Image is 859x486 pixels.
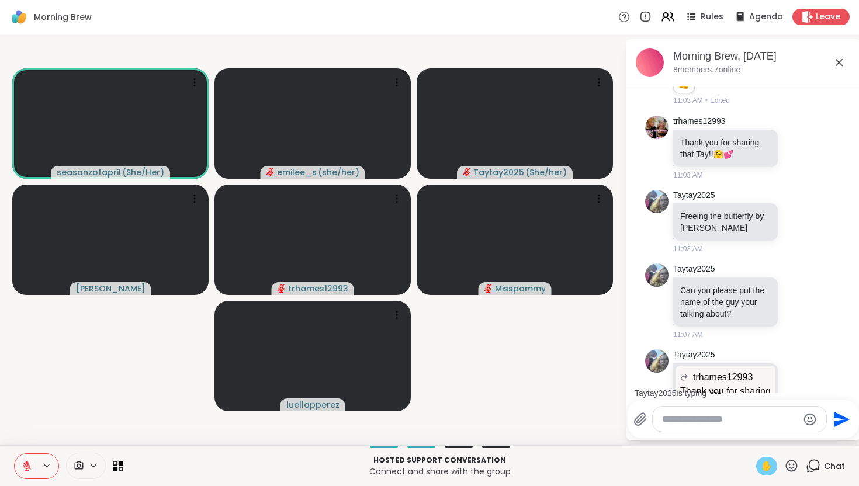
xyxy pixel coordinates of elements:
span: 11:03 AM [673,170,703,180]
p: Hosted support conversation [130,455,749,466]
span: audio-muted [463,168,471,176]
a: Taytay2025 [673,263,715,275]
span: audio-muted [484,284,493,293]
p: Can you please put the name of the guy your talking about? [680,284,771,320]
span: trhames12993 [288,283,348,294]
span: luellapperez [286,399,340,411]
a: Taytay2025 [673,190,715,202]
p: Thank you for sharing that Tay!! [680,137,771,160]
span: Chat [824,460,845,472]
span: Misspammy [495,283,546,294]
img: Morning Brew, Oct 09 [636,48,664,77]
span: Morning Brew [34,11,92,23]
span: audio-muted [278,284,286,293]
p: 8 members, 7 online [673,64,740,76]
span: trhames12993 [693,370,753,384]
img: https://sharewell-space-live.sfo3.digitaloceanspaces.com/user-generated/fd3fe502-7aaa-4113-b76c-3... [645,190,669,213]
span: ( she/her ) [318,166,359,178]
button: Emoji picker [803,412,817,426]
a: Taytay2025 [673,349,715,361]
span: ✋ [761,459,773,473]
span: 11:07 AM [673,329,703,340]
span: audio-muted [266,168,275,176]
span: ( She/Her ) [122,166,164,178]
span: emilee_s [277,166,317,178]
img: https://sharewell-space-live.sfo3.digitaloceanspaces.com/user-generated/d9cf07d1-e36f-4c20-8693-3... [645,116,669,139]
textarea: Type your message [662,414,798,425]
p: Connect and share with the group [130,466,749,477]
button: Send [827,406,853,432]
p: Freeing the butterfly by [PERSON_NAME] [680,210,771,234]
span: 11:03 AM [673,244,703,254]
span: 11:03 AM [673,95,703,106]
span: ( She/her ) [525,166,567,178]
span: Leave [816,11,840,23]
div: Morning Brew, [DATE] [673,49,851,64]
span: Rules [701,11,723,23]
button: Reactions: like [677,79,690,89]
span: 💕 [723,150,733,159]
a: trhames12993 [673,116,726,127]
img: https://sharewell-space-live.sfo3.digitaloceanspaces.com/user-generated/fd3fe502-7aaa-4113-b76c-3... [645,263,669,287]
img: ShareWell Logomark [9,7,29,27]
img: https://sharewell-space-live.sfo3.digitaloceanspaces.com/user-generated/fd3fe502-7aaa-4113-b76c-3... [645,349,669,373]
span: 🤗 [713,150,723,159]
span: Edited [710,95,730,106]
span: [PERSON_NAME] [76,283,146,294]
span: • [705,95,708,106]
span: seasonzofapril [57,166,121,178]
span: Agenda [749,11,783,23]
div: Taytay2025 is typing [635,387,706,399]
span: Taytay2025 [473,166,524,178]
